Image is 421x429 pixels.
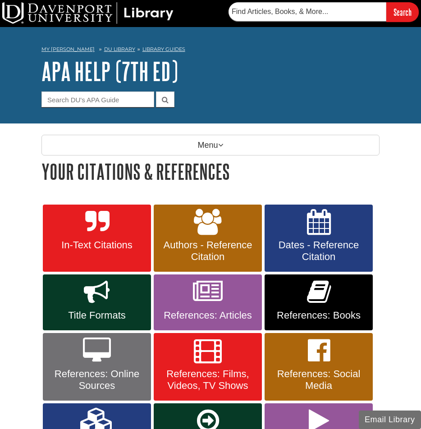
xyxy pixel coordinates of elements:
[43,333,151,401] a: References: Online Sources
[265,205,373,272] a: Dates - Reference Citation
[265,333,373,401] a: References: Social Media
[271,368,366,392] span: References: Social Media
[41,160,380,183] h1: Your Citations & References
[154,274,262,330] a: References: Articles
[229,2,386,21] input: Find Articles, Books, & More...
[386,2,419,22] input: Search
[265,274,373,330] a: References: Books
[43,274,151,330] a: Title Formats
[160,239,255,263] span: Authors - Reference Citation
[160,310,255,321] span: References: Articles
[359,411,421,429] button: Email Library
[271,310,366,321] span: References: Books
[104,46,135,52] a: DU Library
[160,368,255,392] span: References: Films, Videos, TV Shows
[43,205,151,272] a: In-Text Citations
[50,368,144,392] span: References: Online Sources
[229,2,419,22] form: Searches DU Library's articles, books, and more
[41,57,178,85] a: APA Help (7th Ed)
[154,333,262,401] a: References: Films, Videos, TV Shows
[142,46,185,52] a: Library Guides
[41,43,380,58] nav: breadcrumb
[271,239,366,263] span: Dates - Reference Citation
[41,46,95,53] a: My [PERSON_NAME]
[154,205,262,272] a: Authors - Reference Citation
[50,310,144,321] span: Title Formats
[50,239,144,251] span: In-Text Citations
[41,135,380,155] p: Menu
[2,2,174,24] img: DU Library
[41,91,154,107] input: Search DU's APA Guide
